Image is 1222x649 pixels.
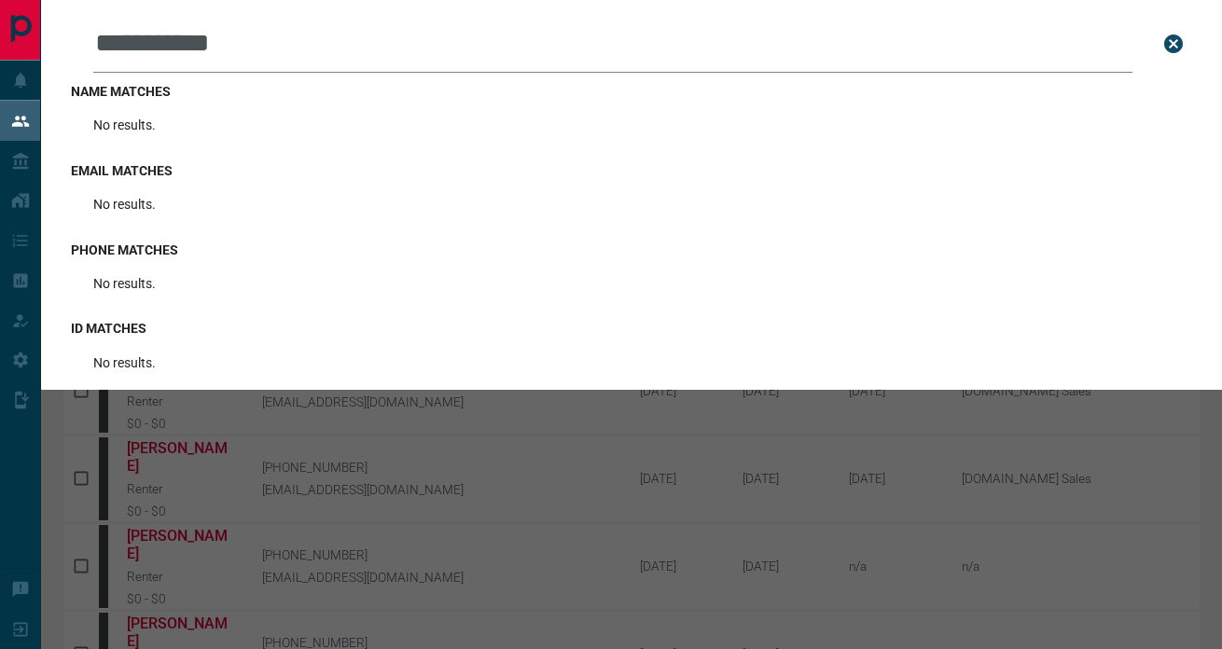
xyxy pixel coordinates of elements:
[93,355,156,370] p: No results.
[71,242,1192,257] h3: phone matches
[93,117,156,132] p: No results.
[71,321,1192,336] h3: id matches
[1155,25,1192,62] button: close search bar
[93,276,156,291] p: No results.
[71,84,1192,99] h3: name matches
[71,163,1192,178] h3: email matches
[93,197,156,212] p: No results.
